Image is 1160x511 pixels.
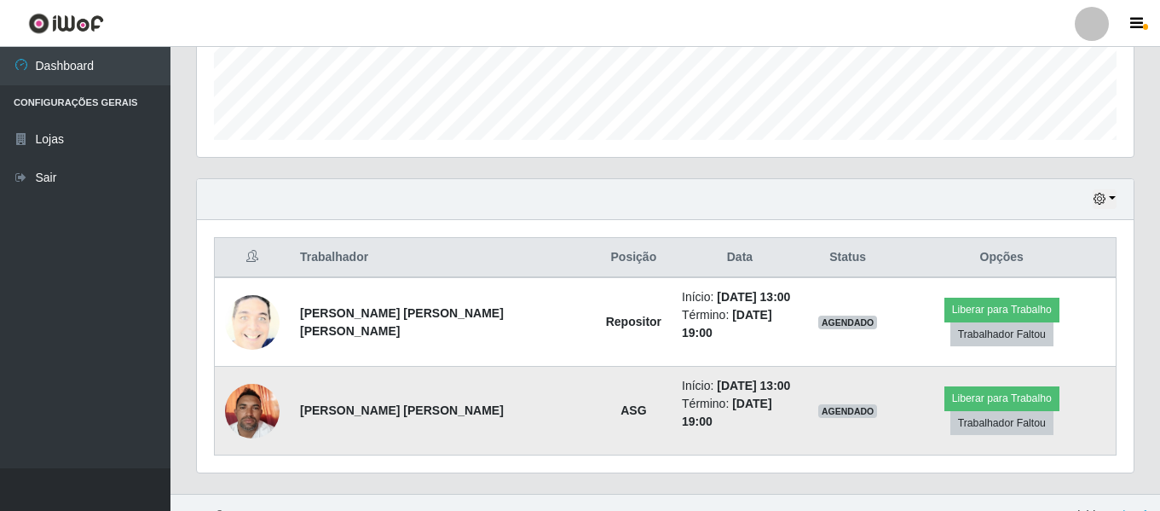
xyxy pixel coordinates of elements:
th: Status [808,238,888,278]
button: Liberar para Trabalho [944,386,1059,410]
th: Opções [887,238,1116,278]
strong: ASG [620,404,646,417]
span: AGENDADO [818,404,878,418]
strong: [PERSON_NAME] [PERSON_NAME] [PERSON_NAME] [300,306,504,338]
time: [DATE] 13:00 [717,379,790,392]
span: AGENDADO [818,316,878,329]
th: Trabalhador [290,238,596,278]
th: Posição [596,238,672,278]
strong: Repositor [606,315,661,328]
img: 1758367960534.jpeg [225,375,280,447]
li: Término: [682,306,798,342]
img: CoreUI Logo [28,13,104,34]
strong: [PERSON_NAME] [PERSON_NAME] [300,404,504,417]
li: Início: [682,288,798,306]
time: [DATE] 13:00 [717,290,790,304]
img: 1746292948519.jpeg [225,288,280,356]
button: Trabalhador Faltou [950,322,1053,346]
th: Data [672,238,808,278]
button: Liberar para Trabalho [944,298,1059,322]
li: Término: [682,395,798,431]
li: Início: [682,377,798,395]
button: Trabalhador Faltou [950,411,1053,435]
